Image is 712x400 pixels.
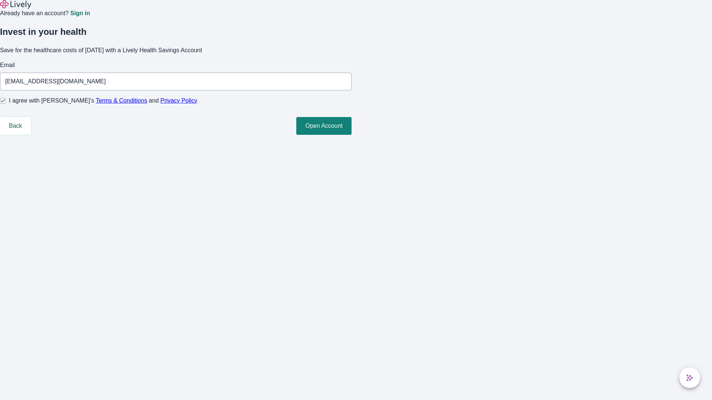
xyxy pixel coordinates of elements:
a: Privacy Policy [161,97,198,104]
a: Sign in [70,10,90,16]
svg: Lively AI Assistant [686,374,693,381]
button: chat [679,367,700,388]
span: I agree with [PERSON_NAME]’s and [9,96,197,105]
a: Terms & Conditions [96,97,147,104]
button: Open Account [296,117,352,135]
